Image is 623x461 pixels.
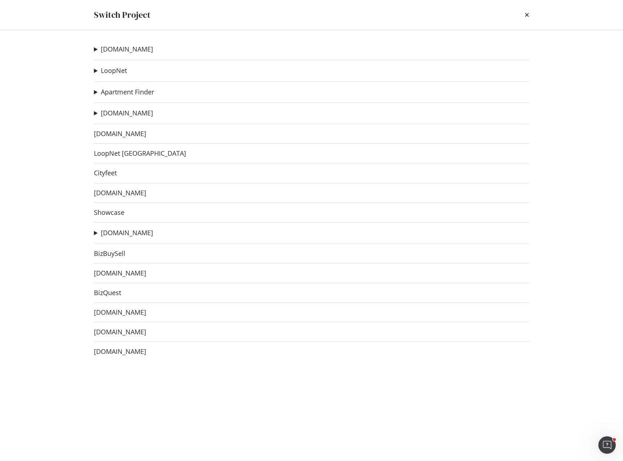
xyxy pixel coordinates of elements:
[94,250,125,257] a: BizBuySell
[598,436,616,454] iframe: Intercom live chat
[94,45,153,54] summary: [DOMAIN_NAME]
[94,209,124,216] a: Showcase
[94,228,153,238] summary: [DOMAIN_NAME]
[94,348,146,355] a: [DOMAIN_NAME]
[101,45,153,53] a: [DOMAIN_NAME]
[94,150,186,157] a: LoopNet [GEOGRAPHIC_DATA]
[94,109,153,118] summary: [DOMAIN_NAME]
[94,87,154,97] summary: Apartment Finder
[101,109,153,117] a: [DOMAIN_NAME]
[94,189,146,197] a: [DOMAIN_NAME]
[101,67,127,74] a: LoopNet
[101,88,154,96] a: Apartment Finder
[94,130,146,138] a: [DOMAIN_NAME]
[525,9,529,21] div: times
[101,229,153,237] a: [DOMAIN_NAME]
[94,309,146,316] a: [DOMAIN_NAME]
[94,289,121,297] a: BizQuest
[94,169,117,177] a: Cityfeet
[94,66,127,76] summary: LoopNet
[94,328,146,336] a: [DOMAIN_NAME]
[94,9,150,21] div: Switch Project
[94,269,146,277] a: [DOMAIN_NAME]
